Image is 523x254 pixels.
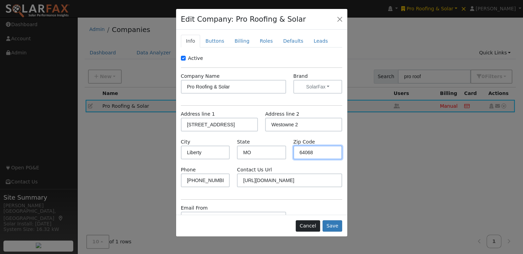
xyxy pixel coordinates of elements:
[188,55,203,62] label: Active
[181,14,306,25] h4: Edit Company: Pro Roofing & Solar
[181,110,215,118] label: Address line 1
[278,35,308,47] a: Defaults
[265,110,299,118] label: Address line 2
[293,138,315,146] label: Zip Code
[323,220,342,232] button: Save
[181,204,208,212] label: Email From
[181,35,200,47] a: Info
[181,73,220,80] label: Company Name
[237,138,250,146] label: State
[308,35,333,47] a: Leads
[293,80,342,94] button: SolarFax
[293,73,308,80] label: Brand
[254,35,278,47] a: Roles
[237,166,272,173] label: Contact Us Url
[200,35,229,47] a: Buttons
[296,220,320,232] button: Cancel
[229,35,254,47] a: Billing
[181,56,186,61] input: Active
[181,166,196,173] label: Phone
[181,138,190,146] label: City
